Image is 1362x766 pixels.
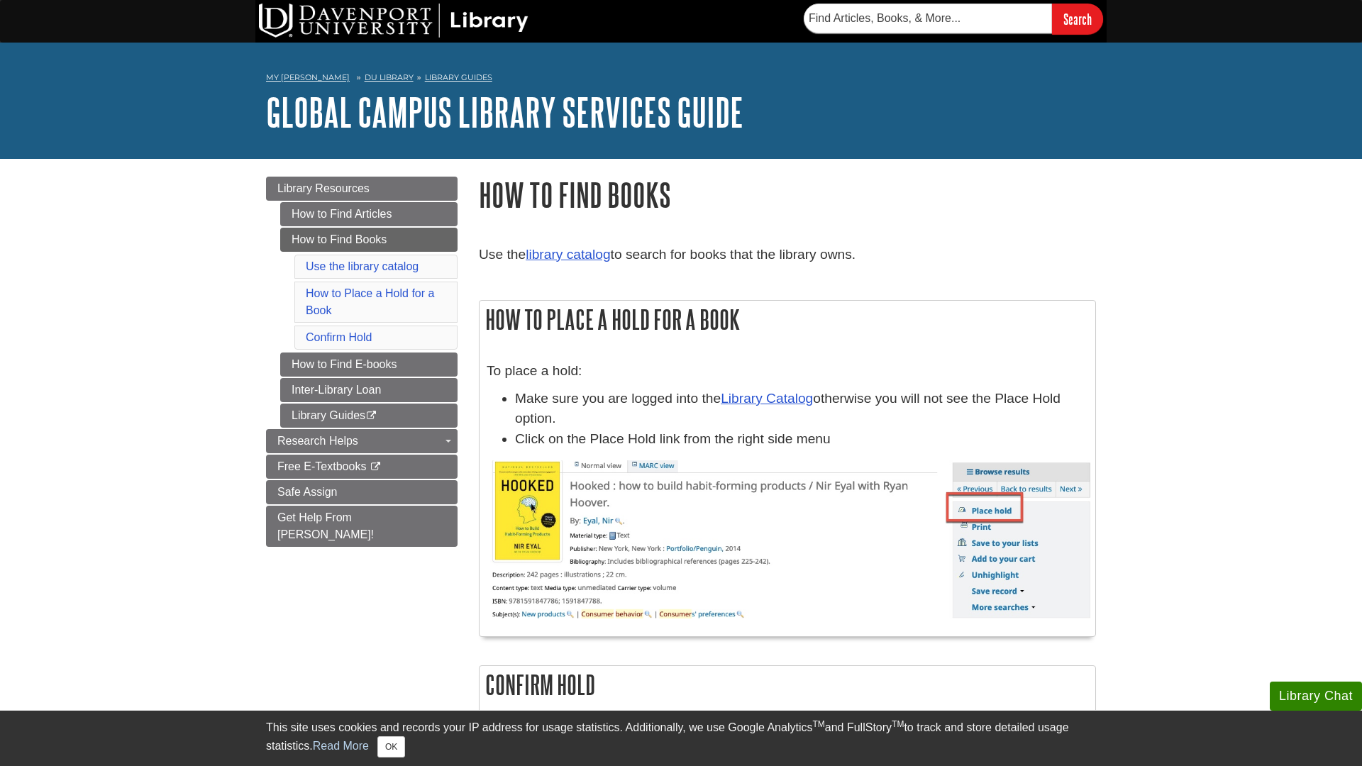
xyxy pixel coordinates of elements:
sup: TM [892,719,904,729]
a: My [PERSON_NAME] [266,72,350,84]
span: Safe Assign [277,486,338,498]
a: Research Helps [266,429,458,453]
span: Get Help From [PERSON_NAME]! [277,511,374,540]
div: This site uses cookies and records your IP address for usage statistics. Additionally, we use Goo... [266,719,1096,757]
nav: breadcrumb [266,68,1096,91]
a: Global Campus Library Services Guide [266,90,743,134]
span: Research Helps [277,435,358,447]
a: How to Place a Hold for a Book [306,287,434,316]
a: Library Resources [266,177,458,201]
a: Get Help From [PERSON_NAME]! [266,506,458,547]
i: This link opens in a new window [365,411,377,421]
a: library catalog [526,247,610,262]
input: Search [1052,4,1103,34]
img: place hold [490,460,1092,618]
div: Guide Page Menu [266,177,458,547]
img: DU Library [259,4,528,38]
p: To place a hold: [487,361,1088,382]
h2: How to Place a Hold for a Book [480,301,1095,338]
a: How to Find E-books [280,353,458,377]
h2: Confirm Hold [480,666,1095,704]
button: Close [377,736,405,757]
a: Confirm Hold [306,331,372,343]
p: Use the to search for books that the library owns. [479,245,1096,265]
h1: How to Find Books [479,177,1096,213]
sup: TM [812,719,824,729]
input: Find Articles, Books, & More... [804,4,1052,33]
a: How to Find Books [280,228,458,252]
span: Free E-Textbooks [277,460,366,472]
a: Use the library catalog [306,260,419,272]
form: Searches DU Library's articles, books, and more [804,4,1103,34]
a: Read More [313,740,369,752]
a: Free E-Textbooks [266,455,458,479]
i: This link opens in a new window [370,462,382,472]
a: Library Guides [280,404,458,428]
a: Library Catalog [721,391,813,406]
button: Library Chat [1270,682,1362,711]
li: Make sure you are logged into the otherwise you will not see the Place Hold option. [515,389,1088,430]
li: Click on the Place Hold link from the right side menu [515,429,1088,450]
span: Library Resources [277,182,370,194]
a: Inter-Library Loan [280,378,458,402]
a: Safe Assign [266,480,458,504]
a: DU Library [365,72,414,82]
a: How to Find Articles [280,202,458,226]
a: Library Guides [425,72,492,82]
